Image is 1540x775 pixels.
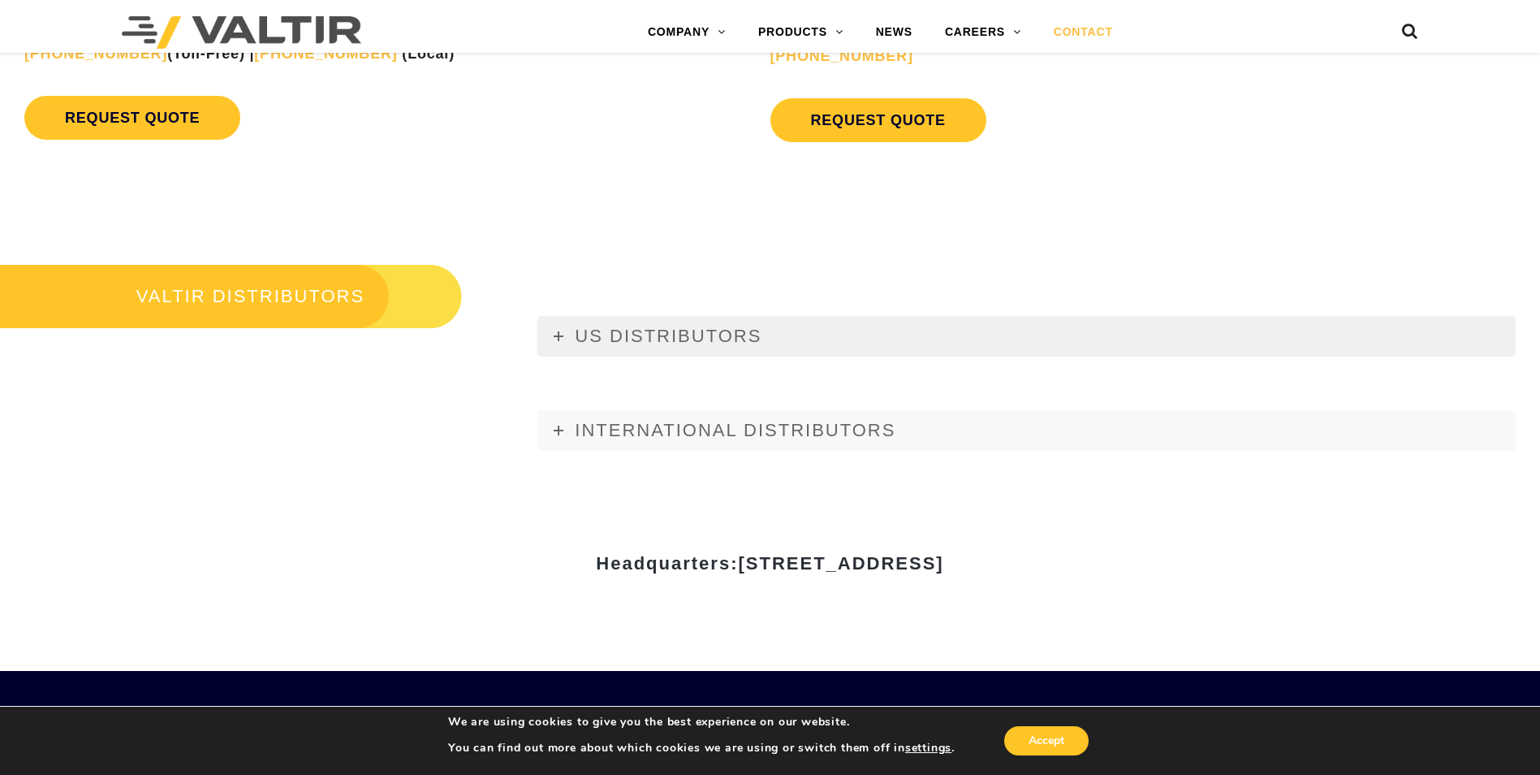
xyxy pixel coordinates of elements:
[254,45,397,62] a: [PHONE_NUMBER]
[1037,16,1129,49] a: CONTACT
[24,96,240,140] a: REQUEST QUOTE
[905,741,951,756] button: settings
[738,553,943,574] span: [STREET_ADDRESS]
[402,45,455,62] strong: (Local)
[596,553,943,574] strong: Headquarters:
[575,326,761,346] span: US DISTRIBUTORS
[122,16,361,49] img: Valtir
[24,45,254,62] strong: (Toll-Free) |
[448,715,955,730] p: We are using cookies to give you the best experience on our website.
[742,16,860,49] a: PRODUCTS
[860,16,929,49] a: NEWS
[575,420,895,440] span: INTERNATIONAL DISTRIBUTORS
[929,16,1037,49] a: CAREERS
[537,316,1516,357] a: US DISTRIBUTORS
[1004,726,1089,756] button: Accept
[537,410,1516,451] a: INTERNATIONAL DISTRIBUTORS
[770,48,913,64] a: [PHONE_NUMBER]
[448,741,955,756] p: You can find out more about which cookies we are using or switch them off in .
[770,98,986,142] a: REQUEST QUOTE
[632,16,742,49] a: COMPANY
[24,45,167,62] a: [PHONE_NUMBER]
